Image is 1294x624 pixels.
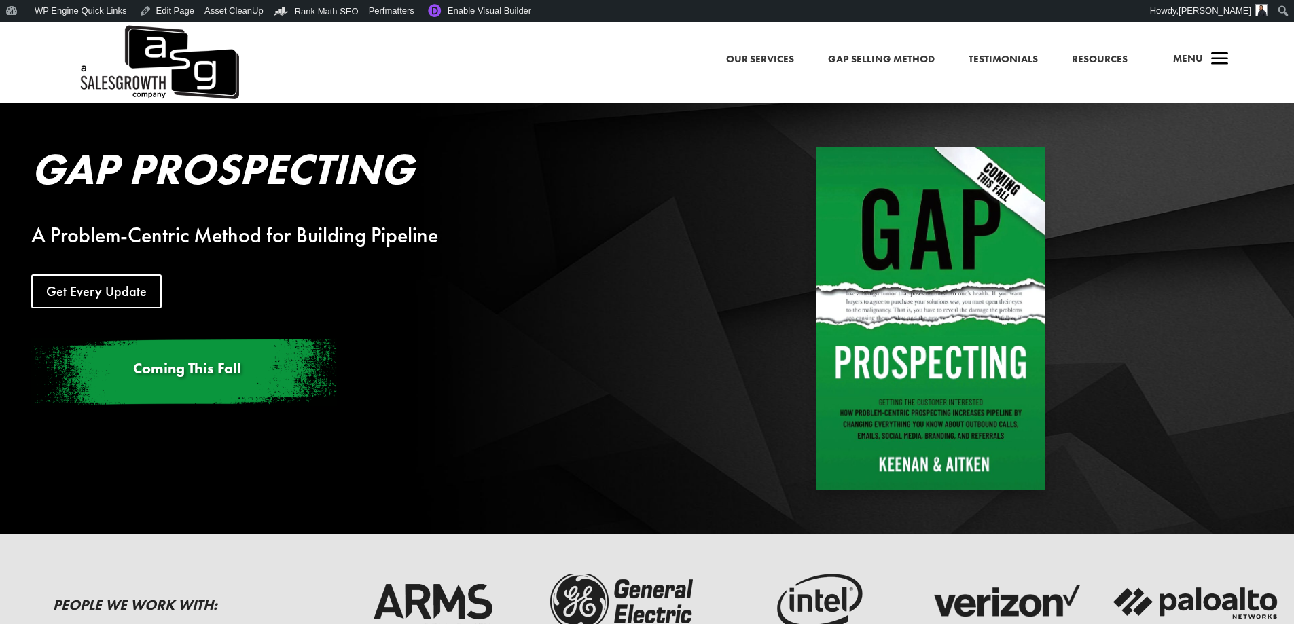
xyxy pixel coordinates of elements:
a: Gap Selling Method [828,51,935,69]
div: A Problem-Centric Method for Building Pipeline [31,227,668,244]
span: Rank Math SEO [295,6,359,16]
a: A Sales Growth Company Logo [78,22,239,103]
h2: Gap Prospecting [31,147,668,198]
span: a [1206,46,1234,73]
a: Testimonials [969,51,1038,69]
a: Resources [1072,51,1128,69]
span: Menu [1173,52,1203,65]
span: Coming This Fall [133,359,241,378]
a: Get Every Update [31,274,162,308]
img: Gap Prospecting - Coming This Fall [816,147,1045,490]
a: Our Services [726,51,794,69]
img: ASG Co. Logo [78,22,239,103]
span: [PERSON_NAME] [1179,5,1251,16]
